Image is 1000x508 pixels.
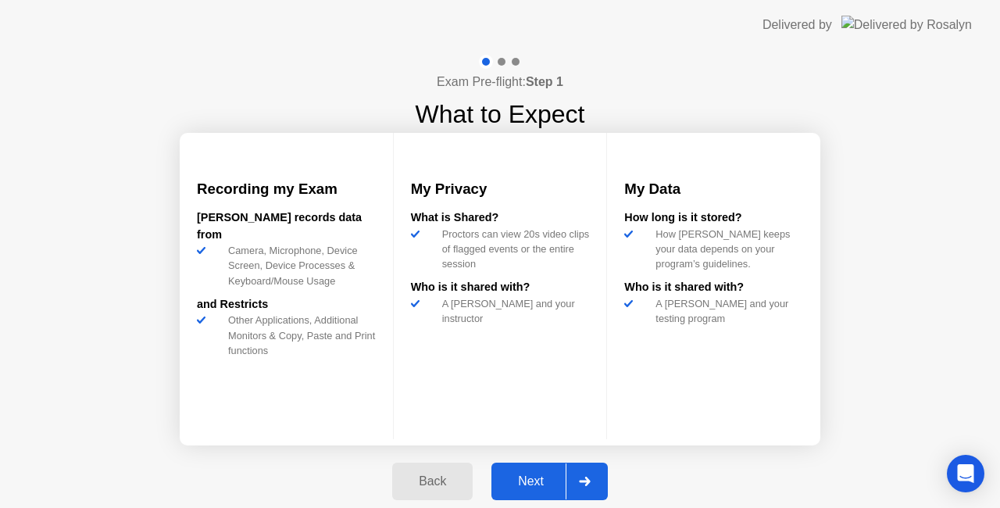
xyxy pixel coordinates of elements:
div: Back [397,474,468,488]
div: Delivered by [762,16,832,34]
div: How long is it stored? [624,209,803,227]
div: A [PERSON_NAME] and your testing program [649,296,803,326]
h4: Exam Pre-flight: [437,73,563,91]
div: A [PERSON_NAME] and your instructor [436,296,590,326]
div: [PERSON_NAME] records data from [197,209,376,243]
div: and Restricts [197,296,376,313]
b: Step 1 [526,75,563,88]
div: Next [496,474,566,488]
h3: My Privacy [411,178,590,200]
img: Delivered by Rosalyn [841,16,972,34]
div: What is Shared? [411,209,590,227]
div: Open Intercom Messenger [947,455,984,492]
div: Who is it shared with? [411,279,590,296]
div: Who is it shared with? [624,279,803,296]
h1: What to Expect [416,95,585,133]
h3: Recording my Exam [197,178,376,200]
div: Camera, Microphone, Device Screen, Device Processes & Keyboard/Mouse Usage [222,243,376,288]
div: How [PERSON_NAME] keeps your data depends on your program’s guidelines. [649,227,803,272]
h3: My Data [624,178,803,200]
button: Next [491,463,608,500]
button: Back [392,463,473,500]
div: Other Applications, Additional Monitors & Copy, Paste and Print functions [222,313,376,358]
div: Proctors can view 20s video clips of flagged events or the entire session [436,227,590,272]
